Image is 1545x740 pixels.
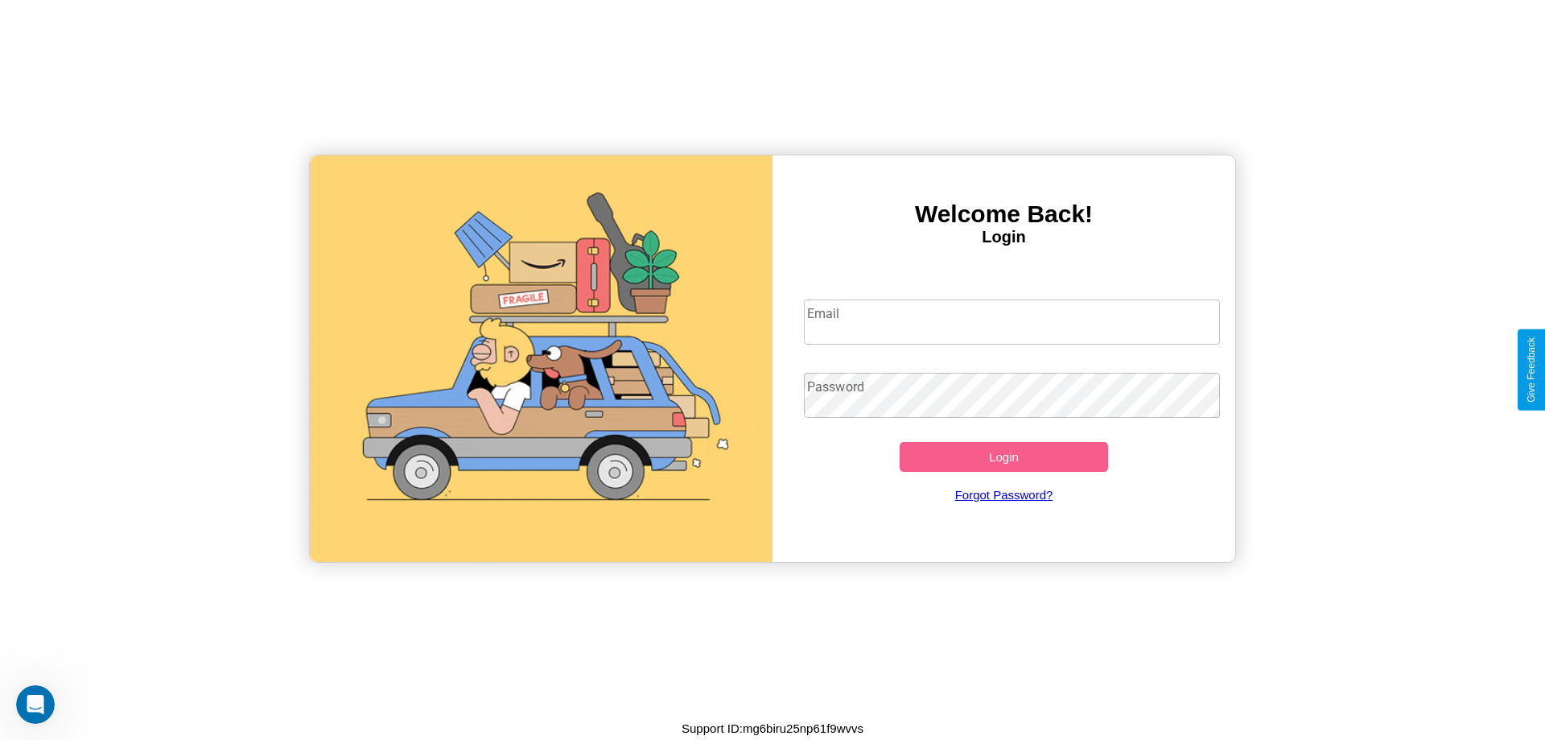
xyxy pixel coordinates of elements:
a: Forgot Password? [796,472,1213,518]
iframe: Intercom live chat [16,685,55,724]
p: Support ID: mg6biru25np61f9wvvs [682,717,863,739]
h3: Welcome Back! [772,201,1235,228]
h4: Login [772,228,1235,246]
div: Give Feedback [1526,337,1537,403]
img: gif [310,155,772,562]
button: Login [900,442,1108,472]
